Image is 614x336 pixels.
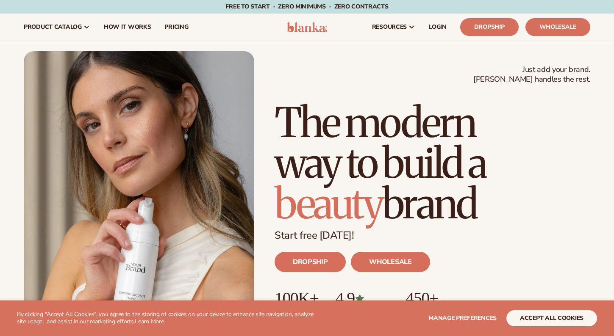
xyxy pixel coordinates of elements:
a: pricing [158,14,195,41]
button: accept all cookies [506,310,597,326]
span: How It Works [104,24,151,30]
p: Start free [DATE]! [275,229,590,242]
p: 450+ [406,289,470,308]
img: logo [287,22,327,32]
span: Manage preferences [428,314,497,322]
a: resources [365,14,422,41]
a: Dropship [460,18,519,36]
a: Learn More [135,317,164,325]
span: LOGIN [429,24,447,30]
p: 100K+ [275,289,318,308]
h1: The modern way to build a brand [275,102,590,224]
span: beauty [275,179,382,229]
a: Wholesale [525,18,590,36]
span: resources [372,24,407,30]
p: 4.9 [335,289,389,308]
a: DROPSHIP [275,252,346,272]
span: product catalog [24,24,82,30]
a: product catalog [17,14,97,41]
a: LOGIN [422,14,453,41]
span: Free to start · ZERO minimums · ZERO contracts [225,3,388,11]
span: pricing [164,24,188,30]
a: How It Works [97,14,158,41]
span: Just add your brand. [PERSON_NAME] handles the rest. [473,65,590,85]
button: Manage preferences [428,310,497,326]
p: By clicking "Accept All Cookies", you agree to the storing of cookies on your device to enhance s... [17,311,322,325]
a: WHOLESALE [351,252,430,272]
